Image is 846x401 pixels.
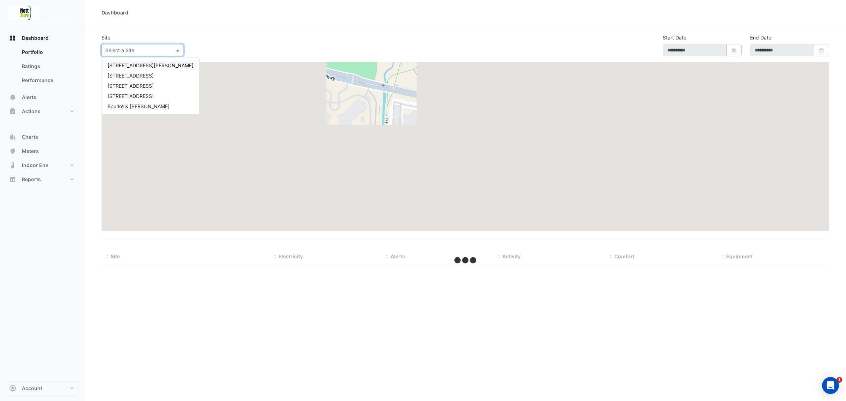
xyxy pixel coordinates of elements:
[6,90,79,104] button: Alerts
[8,6,40,20] img: Company Logo
[9,176,16,183] app-icon: Reports
[16,59,79,73] a: Ratings
[108,103,170,109] span: Bourke & [PERSON_NAME]
[6,31,79,45] button: Dashboard
[16,73,79,87] a: Performance
[9,134,16,141] app-icon: Charts
[391,253,405,259] span: Alerts
[22,108,41,115] span: Actions
[663,34,686,41] label: Start Date
[6,45,79,90] div: Dashboard
[502,253,521,259] span: Activity
[102,57,199,114] div: Options List
[22,148,39,155] span: Meters
[22,162,48,169] span: Indoor Env
[6,104,79,118] button: Actions
[6,130,79,144] button: Charts
[726,253,753,259] span: Equipment
[22,35,49,42] span: Dashboard
[16,45,79,59] a: Portfolio
[111,253,120,259] span: Site
[22,134,38,141] span: Charts
[108,83,154,89] span: [STREET_ADDRESS]
[108,93,154,99] span: [STREET_ADDRESS]
[108,73,154,79] span: [STREET_ADDRESS]
[9,35,16,42] app-icon: Dashboard
[9,162,16,169] app-icon: Indoor Env
[22,94,36,101] span: Alerts
[22,176,41,183] span: Reports
[278,253,303,259] span: Electricity
[102,34,110,41] label: Site
[836,377,842,383] span: 1
[6,158,79,172] button: Indoor Env
[614,253,634,259] span: Comfort
[9,108,16,115] app-icon: Actions
[6,144,79,158] button: Meters
[6,381,79,395] button: Account
[9,148,16,155] app-icon: Meters
[108,62,194,68] span: [STREET_ADDRESS][PERSON_NAME]
[750,34,771,41] label: End Date
[6,172,79,186] button: Reports
[22,385,42,392] span: Account
[822,377,839,394] div: Open Intercom Messenger
[102,9,128,16] div: Dashboard
[9,94,16,101] app-icon: Alerts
